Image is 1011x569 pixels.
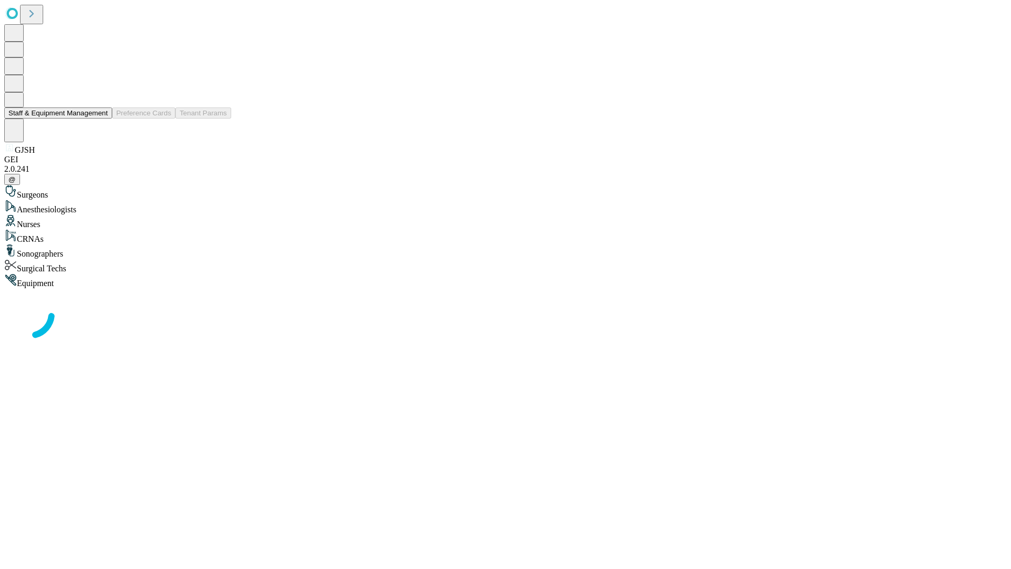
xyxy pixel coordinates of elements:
[175,107,231,119] button: Tenant Params
[8,175,16,183] span: @
[4,229,1007,244] div: CRNAs
[4,107,112,119] button: Staff & Equipment Management
[15,145,35,154] span: GJSH
[4,244,1007,259] div: Sonographers
[4,214,1007,229] div: Nurses
[112,107,175,119] button: Preference Cards
[4,164,1007,174] div: 2.0.241
[4,273,1007,288] div: Equipment
[4,259,1007,273] div: Surgical Techs
[4,174,20,185] button: @
[4,200,1007,214] div: Anesthesiologists
[4,185,1007,200] div: Surgeons
[4,155,1007,164] div: GEI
